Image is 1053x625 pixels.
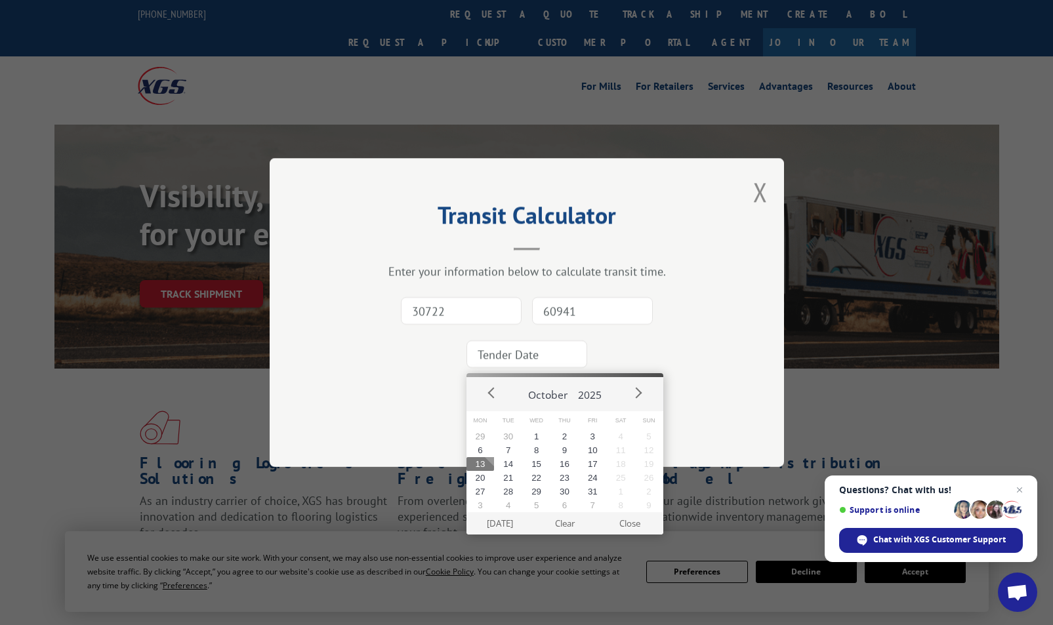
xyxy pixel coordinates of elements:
[522,498,550,512] button: 5
[1012,482,1027,498] span: Close chat
[335,264,718,279] div: Enter your information below to calculate transit time.
[466,485,495,498] button: 27
[579,498,607,512] button: 7
[466,411,495,430] span: Mon
[607,443,635,457] button: 11
[466,498,495,512] button: 3
[635,457,663,471] button: 19
[532,297,653,325] input: Dest. Zip
[839,528,1023,553] div: Chat with XGS Customer Support
[522,411,550,430] span: Wed
[522,443,550,457] button: 8
[635,411,663,430] span: Sun
[494,457,522,471] button: 14
[607,471,635,485] button: 25
[607,485,635,498] button: 1
[839,505,949,515] span: Support is online
[839,485,1023,495] span: Questions? Chat with us!
[494,430,522,443] button: 30
[550,485,579,498] button: 30
[579,430,607,443] button: 3
[494,485,522,498] button: 28
[494,443,522,457] button: 7
[335,206,718,231] h2: Transit Calculator
[628,383,648,403] button: Next
[522,430,550,443] button: 1
[635,443,663,457] button: 12
[635,471,663,485] button: 26
[532,512,597,534] button: Clear
[579,457,607,471] button: 17
[466,457,495,471] button: 13
[522,471,550,485] button: 22
[550,430,579,443] button: 2
[550,471,579,485] button: 23
[998,573,1037,612] div: Open chat
[607,498,635,512] button: 8
[466,443,495,457] button: 6
[466,471,495,485] button: 20
[635,485,663,498] button: 2
[550,498,579,512] button: 6
[579,443,607,457] button: 10
[607,457,635,471] button: 18
[482,383,502,403] button: Prev
[579,411,607,430] span: Fri
[579,471,607,485] button: 24
[522,485,550,498] button: 29
[522,457,550,471] button: 15
[401,297,522,325] input: Origin Zip
[607,411,635,430] span: Sat
[873,534,1006,546] span: Chat with XGS Customer Support
[607,430,635,443] button: 4
[550,457,579,471] button: 16
[494,411,522,430] span: Tue
[635,430,663,443] button: 5
[466,340,587,368] input: Tender Date
[550,443,579,457] button: 9
[523,377,573,407] button: October
[635,498,663,512] button: 9
[573,377,607,407] button: 2025
[494,498,522,512] button: 4
[597,512,662,534] button: Close
[753,174,768,209] button: Close modal
[494,471,522,485] button: 21
[550,411,579,430] span: Thu
[466,430,495,443] button: 29
[579,485,607,498] button: 31
[467,512,532,534] button: [DATE]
